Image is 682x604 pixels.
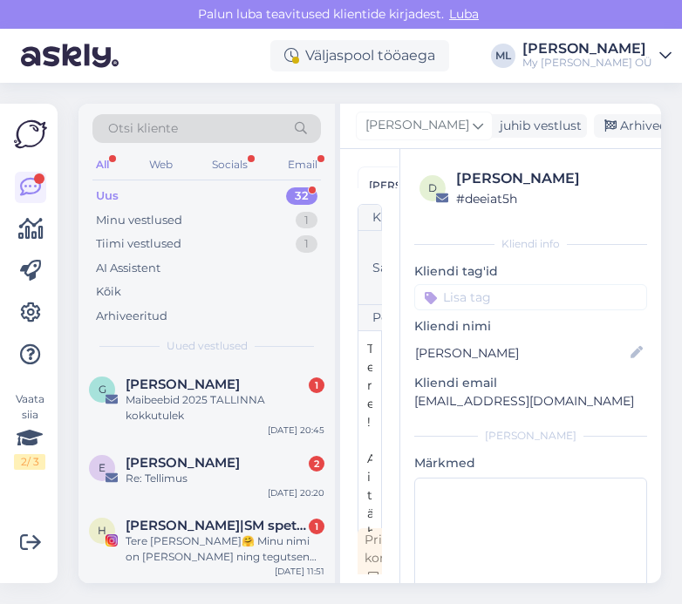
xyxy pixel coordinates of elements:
[14,391,45,470] div: Vaata siia
[167,338,248,354] span: Uued vestlused
[268,424,324,437] div: [DATE] 20:45
[14,454,45,470] div: 2 / 3
[96,235,181,253] div: Tiimi vestlused
[126,471,324,486] div: Re: Tellimus
[522,42,672,70] a: [PERSON_NAME]My [PERSON_NAME] OÜ
[96,212,182,229] div: Minu vestlused
[92,153,113,176] div: All
[296,212,317,229] div: 1
[275,565,324,578] div: [DATE] 11:51
[493,117,582,135] div: juhib vestlust
[99,461,106,474] span: E
[358,305,433,330] div: Pealkiri
[286,187,317,205] div: 32
[358,231,433,304] div: Saatja
[126,518,307,533] span: Hanna Pukk|SM spetsialist|UGC
[428,181,437,194] span: d
[456,168,642,189] div: [PERSON_NAME]
[522,56,652,70] div: My [PERSON_NAME] OÜ
[358,205,433,230] div: Kellele
[309,456,324,472] div: 2
[369,178,460,193] span: [PERSON_NAME]
[96,283,121,301] div: Kõik
[270,40,449,71] div: Väljaspool tööaega
[96,308,167,325] div: Arhiveeritud
[414,262,647,281] p: Kliendi tag'id
[491,44,515,68] div: ML
[414,284,647,310] input: Lisa tag
[522,42,652,56] div: [PERSON_NAME]
[414,428,647,444] div: [PERSON_NAME]
[98,524,106,537] span: H
[14,118,47,151] img: Askly Logo
[358,528,452,588] div: Privaatne kommentaar
[96,187,119,205] div: Uus
[146,153,176,176] div: Web
[126,455,240,471] span: Eilika Mätas
[96,260,160,277] div: AI Assistent
[309,377,324,393] div: 1
[414,374,647,392] p: Kliendi email
[126,392,324,424] div: Maibeebid 2025 TALLINNA kokkutulek
[365,116,469,135] span: [PERSON_NAME]
[99,383,106,396] span: G
[309,519,324,534] div: 1
[208,153,251,176] div: Socials
[415,343,627,363] input: Lisa nimi
[126,533,324,565] div: Tere [PERSON_NAME]🤗 Minu nimi on [PERSON_NAME] ning tegutsen Instagramis sisuloojana.[PERSON_NAME...
[456,189,642,208] div: # deeiat5h
[126,377,240,392] span: Gerda Aidama
[414,236,647,252] div: Kliendi info
[284,153,321,176] div: Email
[414,317,647,336] p: Kliendi nimi
[268,486,324,499] div: [DATE] 20:20
[414,454,647,472] p: Märkmed
[367,341,374,430] span: Tere!
[296,235,317,253] div: 1
[414,392,647,411] p: [EMAIL_ADDRESS][DOMAIN_NAME]
[108,119,178,138] span: Otsi kliente
[444,6,484,22] span: Luba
